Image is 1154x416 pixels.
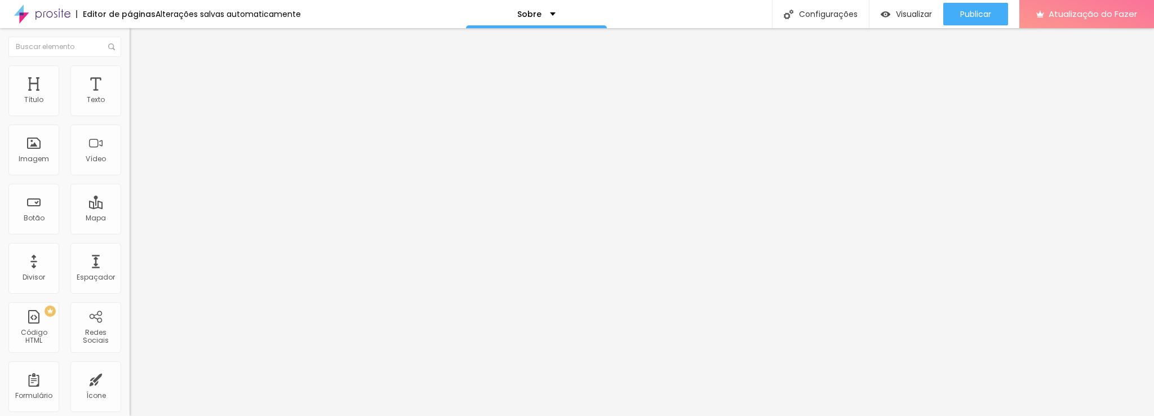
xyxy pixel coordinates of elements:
font: Espaçador [77,272,115,282]
font: Botão [24,213,45,223]
font: Alterações salvas automaticamente [156,8,301,20]
font: Mapa [86,213,106,223]
img: Ícone [108,43,115,50]
font: Código HTML [21,328,47,345]
font: Redes Sociais [83,328,109,345]
font: Sobre [517,8,542,20]
font: Título [24,95,43,104]
font: Imagem [19,154,49,163]
font: Publicar [960,8,991,20]
input: Buscar elemento [8,37,121,57]
img: Ícone [784,10,793,19]
font: Editor de páginas [83,8,156,20]
button: Publicar [943,3,1008,25]
font: Configurações [799,8,858,20]
font: Texto [87,95,105,104]
font: Vídeo [86,154,106,163]
font: Divisor [23,272,45,282]
font: Formulário [15,391,52,400]
iframe: Editor [130,28,1154,416]
font: Visualizar [896,8,932,20]
button: Visualizar [869,3,943,25]
font: Ícone [86,391,106,400]
font: Atualização do Fazer [1049,8,1137,20]
img: view-1.svg [881,10,890,19]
